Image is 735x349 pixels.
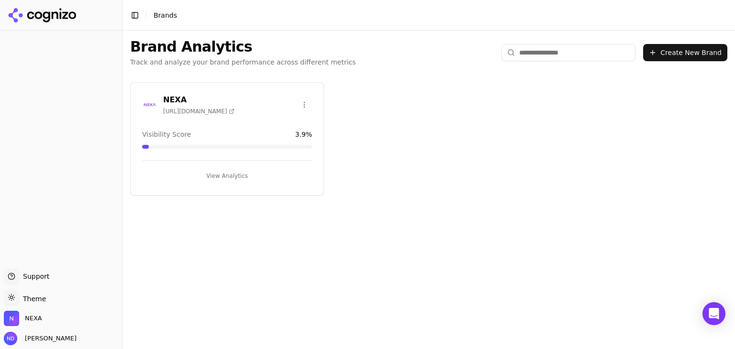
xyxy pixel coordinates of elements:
h3: NEXA [163,94,234,106]
span: [PERSON_NAME] [21,334,77,343]
div: Open Intercom Messenger [702,302,725,325]
img: Nikhil Das [4,332,17,345]
img: NEXA [142,97,157,112]
p: Track and analyze your brand performance across different metrics [130,57,356,67]
button: Open user button [4,332,77,345]
button: Create New Brand [643,44,727,61]
span: Brands [154,11,177,19]
span: Theme [19,295,46,303]
span: NEXA [25,314,42,323]
h1: Brand Analytics [130,38,356,55]
button: View Analytics [142,168,312,184]
span: 3.9 % [295,130,312,139]
nav: breadcrumb [154,11,177,20]
img: NEXA [4,311,19,326]
span: Support [19,272,49,281]
button: Open organization switcher [4,311,42,326]
span: Visibility Score [142,130,191,139]
span: [URL][DOMAIN_NAME] [163,108,234,115]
